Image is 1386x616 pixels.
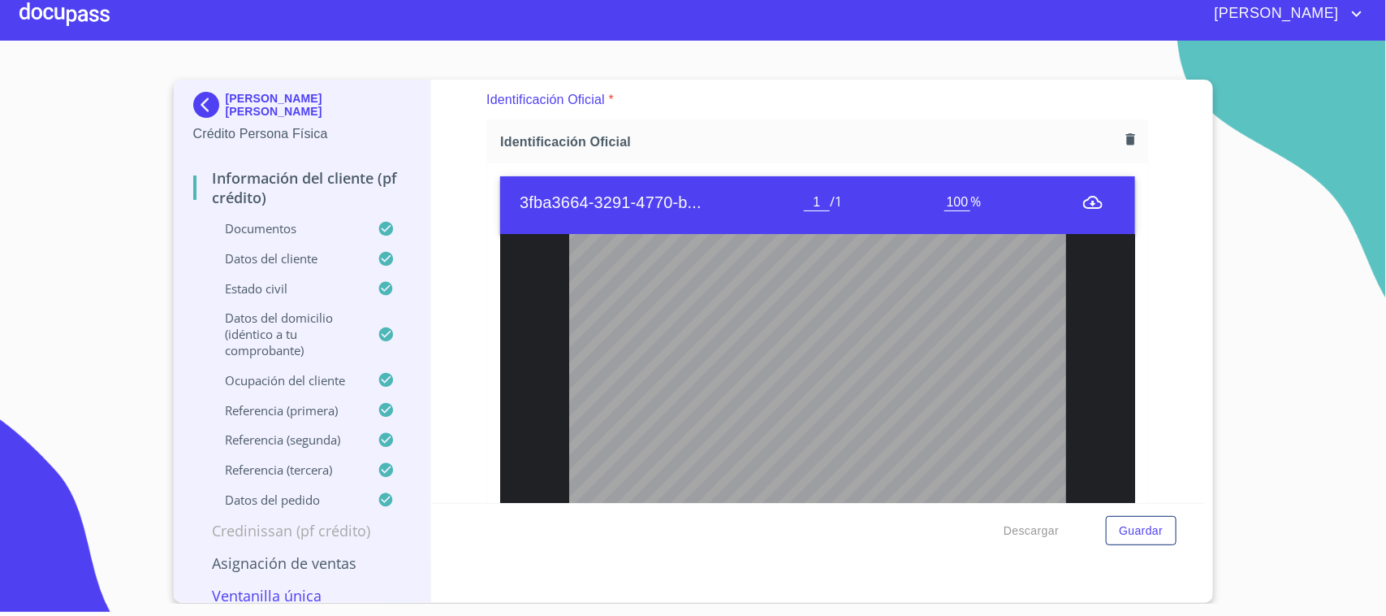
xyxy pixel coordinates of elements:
img: Docupass spot blue [193,92,226,118]
h6: 3fba3664-3291-4770-b... [520,189,804,215]
span: [PERSON_NAME] [1202,1,1347,27]
p: Credinissan (PF crédito) [193,521,412,540]
button: account of current user [1202,1,1367,27]
p: Información del cliente (PF crédito) [193,168,412,207]
div: [PERSON_NAME] [PERSON_NAME] [193,92,412,124]
button: Guardar [1106,516,1176,546]
p: Referencia (primera) [193,402,378,419]
button: Descargar [997,516,1065,546]
p: Crédito Persona Física [193,124,412,144]
p: Ventanilla única [193,586,412,605]
button: menu [1083,193,1103,212]
p: Estado Civil [193,280,378,297]
span: Identificación Oficial [500,133,1120,150]
p: Referencia (segunda) [193,432,378,448]
p: Datos del cliente [193,250,378,267]
p: Datos del domicilio (idéntico a tu comprobante) [193,310,378,358]
p: Identificación Oficial [486,90,605,110]
p: Asignación de Ventas [193,553,412,573]
span: Descargar [1004,521,1059,541]
p: Documentos [193,220,378,236]
span: / 1 [830,193,842,210]
p: [PERSON_NAME] [PERSON_NAME] [226,92,412,118]
span: Guardar [1119,521,1163,541]
span: % [970,193,981,210]
p: Datos del pedido [193,492,378,508]
p: Referencia (tercera) [193,462,378,478]
p: Ocupación del Cliente [193,372,378,388]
